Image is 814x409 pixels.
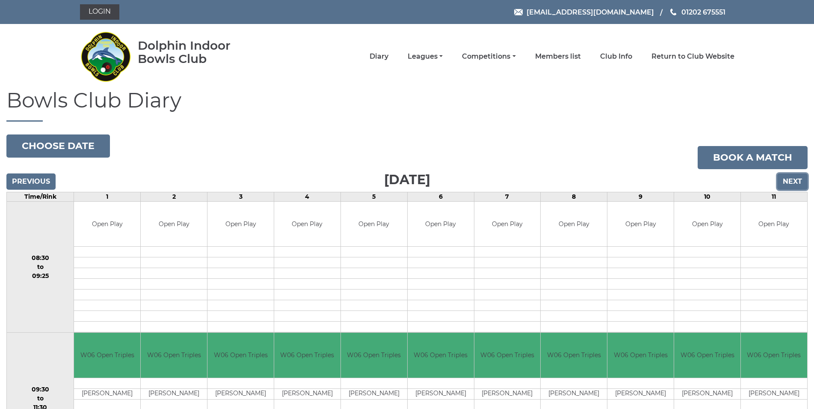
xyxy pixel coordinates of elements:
[141,388,207,399] td: [PERSON_NAME]
[527,8,654,16] span: [EMAIL_ADDRESS][DOMAIN_NAME]
[6,173,56,190] input: Previous
[7,192,74,201] td: Time/Rink
[274,388,340,399] td: [PERSON_NAME]
[741,202,807,247] td: Open Play
[138,39,258,66] div: Dolphin Indoor Bowls Club
[340,192,407,201] td: 5
[207,192,274,201] td: 3
[740,192,807,201] td: 11
[74,333,140,378] td: W06 Open Triples
[341,333,407,378] td: W06 Open Triples
[274,333,340,378] td: W06 Open Triples
[681,8,725,16] span: 01202 675551
[698,146,808,169] a: Book a match
[541,333,607,378] td: W06 Open Triples
[408,333,474,378] td: W06 Open Triples
[474,388,541,399] td: [PERSON_NAME]
[651,52,734,61] a: Return to Club Website
[777,173,808,190] input: Next
[141,192,207,201] td: 2
[74,192,141,201] td: 1
[7,201,74,333] td: 08:30 to 09:25
[674,192,741,201] td: 10
[741,388,807,399] td: [PERSON_NAME]
[474,192,541,201] td: 7
[141,333,207,378] td: W06 Open Triples
[74,388,140,399] td: [PERSON_NAME]
[600,52,632,61] a: Club Info
[607,202,674,247] td: Open Play
[669,7,725,18] a: Phone us 01202 675551
[674,333,740,378] td: W06 Open Triples
[535,52,581,61] a: Members list
[408,388,474,399] td: [PERSON_NAME]
[408,202,474,247] td: Open Play
[674,388,740,399] td: [PERSON_NAME]
[670,9,676,15] img: Phone us
[607,333,674,378] td: W06 Open Triples
[74,202,140,247] td: Open Play
[80,4,119,20] a: Login
[207,333,274,378] td: W06 Open Triples
[207,202,274,247] td: Open Play
[541,388,607,399] td: [PERSON_NAME]
[6,89,808,122] h1: Bowls Club Diary
[274,192,340,201] td: 4
[514,7,654,18] a: Email [EMAIL_ADDRESS][DOMAIN_NAME]
[207,388,274,399] td: [PERSON_NAME]
[674,202,740,247] td: Open Play
[370,52,388,61] a: Diary
[407,192,474,201] td: 6
[474,202,541,247] td: Open Play
[141,202,207,247] td: Open Play
[6,134,110,158] button: Choose date
[80,27,131,87] img: Dolphin Indoor Bowls Club
[408,52,443,61] a: Leagues
[341,202,407,247] td: Open Play
[741,333,807,378] td: W06 Open Triples
[514,9,523,15] img: Email
[274,202,340,247] td: Open Play
[462,52,515,61] a: Competitions
[474,333,541,378] td: W06 Open Triples
[541,192,607,201] td: 8
[607,388,674,399] td: [PERSON_NAME]
[541,202,607,247] td: Open Play
[607,192,674,201] td: 9
[341,388,407,399] td: [PERSON_NAME]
